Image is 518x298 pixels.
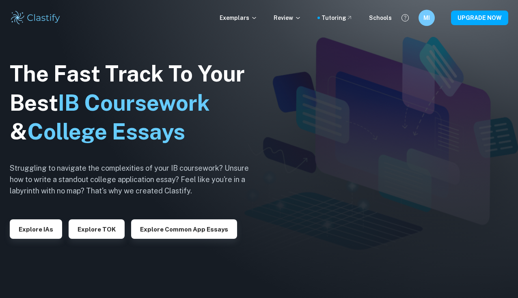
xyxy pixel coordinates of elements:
button: Explore Common App essays [131,219,237,239]
button: Help and Feedback [398,11,412,25]
a: Explore Common App essays [131,225,237,233]
button: Explore IAs [10,219,62,239]
span: IB Coursework [58,90,210,116]
a: Schools [369,13,392,22]
a: Explore TOK [69,225,125,233]
span: College Essays [27,119,185,144]
p: Review [274,13,301,22]
a: Tutoring [322,13,353,22]
h1: The Fast Track To Your Best & [10,59,261,147]
p: Exemplars [220,13,257,22]
h6: Struggling to navigate the complexities of your IB coursework? Unsure how to write a standout col... [10,163,261,197]
h6: MI [422,13,432,22]
button: UPGRADE NOW [451,11,508,25]
button: MI [419,10,435,26]
button: Explore TOK [69,219,125,239]
img: Clastify logo [10,10,61,26]
a: Explore IAs [10,225,62,233]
